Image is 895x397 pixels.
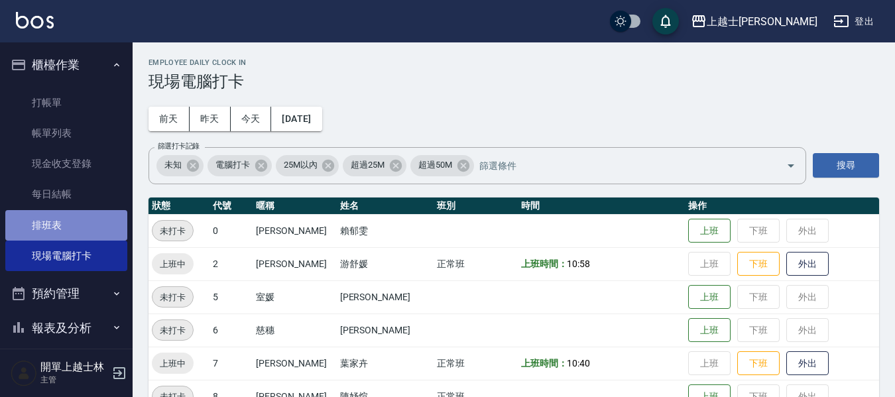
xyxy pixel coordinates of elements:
div: 25M以內 [276,155,339,176]
th: 代號 [209,198,253,215]
img: Person [11,360,37,386]
h2: Employee Daily Clock In [149,58,879,67]
button: 報表及分析 [5,311,127,345]
td: 慈穗 [253,313,336,347]
span: 10:58 [567,258,590,269]
button: 上班 [688,285,731,310]
span: 未打卡 [152,323,193,337]
button: [DATE] [271,107,322,131]
a: 每日結帳 [5,179,127,209]
th: 姓名 [337,198,434,215]
td: 正常班 [434,247,517,280]
td: 2 [209,247,253,280]
a: 打帳單 [5,87,127,118]
td: 7 [209,347,253,380]
button: 外出 [786,252,829,276]
span: 未打卡 [152,290,193,304]
th: 班別 [434,198,517,215]
button: 今天 [231,107,272,131]
button: Open [780,155,802,176]
h3: 現場電腦打卡 [149,72,879,91]
span: 未打卡 [152,224,193,238]
th: 時間 [518,198,685,215]
td: [PERSON_NAME] [253,247,336,280]
input: 篩選條件 [476,154,763,177]
a: 帳單列表 [5,118,127,148]
button: 前天 [149,107,190,131]
div: 超過25M [343,155,406,176]
td: 游舒媛 [337,247,434,280]
span: 未知 [156,158,190,172]
span: 10:40 [567,358,590,369]
td: 賴郁雯 [337,214,434,247]
td: 室媛 [253,280,336,313]
div: 超過50M [410,155,474,176]
button: 登出 [828,9,879,34]
button: 上越士[PERSON_NAME] [686,8,823,35]
a: 現金收支登錄 [5,148,127,179]
td: [PERSON_NAME] [337,280,434,313]
td: 0 [209,214,253,247]
div: 未知 [156,155,204,176]
div: 電腦打卡 [208,155,272,176]
td: 葉家卉 [337,347,434,380]
td: [PERSON_NAME] [337,313,434,347]
b: 上班時間： [521,358,567,369]
span: 25M以內 [276,158,326,172]
h5: 開單上越士林 [40,361,108,374]
td: [PERSON_NAME] [253,347,336,380]
button: 上班 [688,219,731,243]
span: 上班中 [152,357,194,370]
span: 超過25M [343,158,392,172]
button: save [652,8,679,34]
td: 5 [209,280,253,313]
button: 上班 [688,318,731,343]
img: Logo [16,12,54,28]
button: 櫃檯作業 [5,48,127,82]
td: 6 [209,313,253,347]
span: 電腦打卡 [208,158,258,172]
span: 超過50M [410,158,460,172]
th: 操作 [685,198,879,215]
td: 正常班 [434,347,517,380]
label: 篩選打卡記錄 [158,141,200,151]
a: 現場電腦打卡 [5,241,127,271]
div: 上越士[PERSON_NAME] [707,13,817,30]
button: 下班 [737,351,780,376]
span: 上班中 [152,257,194,271]
button: 下班 [737,252,780,276]
a: 排班表 [5,210,127,241]
b: 上班時間： [521,258,567,269]
button: 搜尋 [813,153,879,178]
th: 狀態 [149,198,209,215]
button: 外出 [786,351,829,376]
button: 昨天 [190,107,231,131]
p: 主管 [40,374,108,386]
td: [PERSON_NAME] [253,214,336,247]
button: 預約管理 [5,276,127,311]
th: 暱稱 [253,198,336,215]
button: 客戶管理 [5,345,127,379]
